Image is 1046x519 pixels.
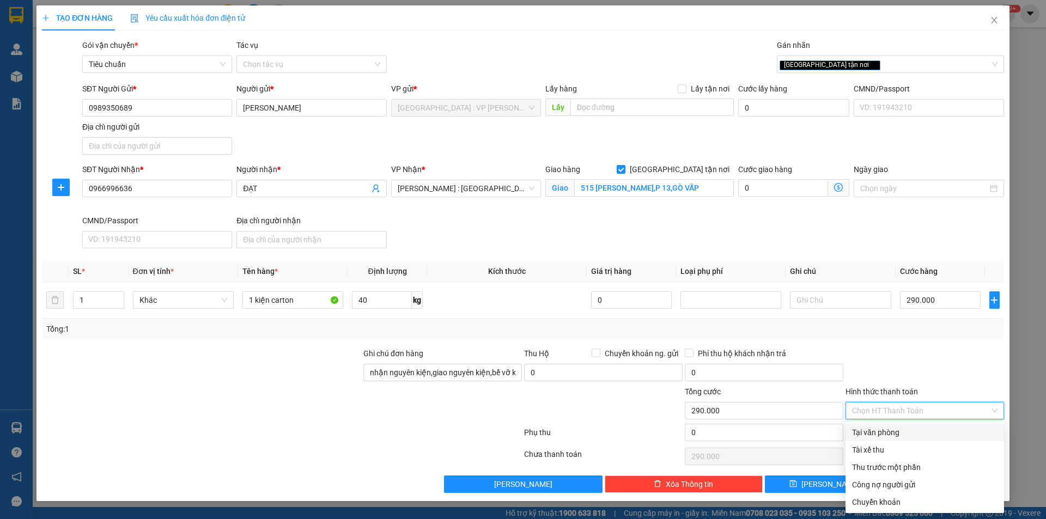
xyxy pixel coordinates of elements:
input: VD: Bàn, Ghế [242,291,343,309]
input: Ghi Chú [790,291,891,309]
th: Loại phụ phí [676,261,786,282]
div: Người gửi [236,83,386,95]
span: Ngày in phiếu: 11:20 ngày [69,22,220,33]
button: plus [52,179,70,196]
label: Hình thức thanh toán [846,387,918,396]
span: close [990,16,999,25]
span: close [871,62,876,68]
span: Lấy tận nơi [686,83,734,95]
span: delete [654,480,661,489]
span: SL [73,267,82,276]
span: dollar-circle [834,183,843,192]
img: icon [130,14,139,23]
input: Địa chỉ của người nhận [236,231,386,248]
span: Lấy [545,99,570,116]
button: save[PERSON_NAME] [765,475,883,493]
span: user-add [372,184,380,193]
span: [GEOGRAPHIC_DATA] tận nơi [625,163,734,175]
div: CMND/Passport [82,215,232,227]
span: [GEOGRAPHIC_DATA] tận nơi [780,60,880,70]
label: Ngày giao [854,165,888,174]
div: Phụ thu [523,426,684,445]
span: Đơn vị tính [133,267,174,276]
div: Thu trước một phần [852,461,998,473]
span: Hồ Chí Minh : Kho Quận 12 [398,180,534,197]
button: [PERSON_NAME] [444,475,603,493]
strong: PHIẾU DÁN LÊN HÀNG [72,5,216,20]
th: Ghi chú [786,261,895,282]
span: Tổng cước [685,387,721,396]
input: Ghi chú đơn hàng [363,364,522,381]
span: [PHONE_NUMBER] [4,37,83,56]
span: Định lượng [368,267,406,276]
div: Tài xế thu [852,444,998,456]
span: [PERSON_NAME] [494,478,552,490]
span: plus [990,296,999,304]
div: Người nhận [236,163,386,175]
span: Chuyển khoản ng. gửi [600,347,683,359]
label: Ghi chú đơn hàng [363,349,423,358]
input: Ngày giao [860,182,987,194]
span: Kích thước [488,267,526,276]
span: Tiêu chuẩn [89,56,226,72]
span: plus [53,183,69,192]
div: VP gửi [391,83,541,95]
div: SĐT Người Nhận [82,163,232,175]
div: SĐT Người Gửi [82,83,232,95]
div: Địa chỉ người nhận [236,215,386,227]
span: [PERSON_NAME] [801,478,860,490]
span: Giao [545,179,574,197]
span: Hà Nội : VP Hoàng Mai [398,100,534,116]
div: Công nợ người gửi [852,479,998,491]
label: Cước lấy hàng [738,84,787,93]
span: Lấy hàng [545,84,577,93]
button: delete [46,291,64,309]
span: Yêu cầu xuất hóa đơn điện tử [130,14,245,22]
button: Close [979,5,1009,36]
span: Khác [139,292,227,308]
span: VP Nhận [391,165,422,174]
input: Cước giao hàng [738,179,828,197]
label: Tác vụ [236,41,258,50]
span: Phí thu hộ khách nhận trả [694,347,790,359]
button: plus [989,291,1000,309]
div: Chuyển khoản [852,496,998,508]
label: Gán nhãn [777,41,810,50]
span: Cước hàng [900,267,938,276]
input: Giao tận nơi [574,179,734,197]
span: kg [412,291,423,309]
div: Tại văn phòng [852,426,998,438]
span: Giá trị hàng [591,267,631,276]
div: Chưa thanh toán [523,448,684,467]
div: Cước gửi hàng sẽ được ghi vào công nợ của người gửi [846,476,1004,493]
span: plus [42,14,50,22]
strong: CSKH: [30,37,58,46]
div: CMND/Passport [854,83,1004,95]
input: Dọc đường [570,99,734,116]
span: CÔNG TY TNHH CHUYỂN PHÁT NHANH BẢO AN [95,37,200,57]
div: Tổng: 1 [46,323,404,335]
span: Tên hàng [242,267,278,276]
span: Mã đơn: VPHM1409250001 [4,66,169,81]
span: Thu Hộ [524,349,549,358]
span: save [789,480,797,489]
span: Gói vận chuyển [82,41,138,50]
span: TẠO ĐƠN HÀNG [42,14,113,22]
span: Xóa Thông tin [666,478,713,490]
button: deleteXóa Thông tin [605,475,763,493]
input: 0 [591,291,672,309]
div: Địa chỉ người gửi [82,121,232,133]
input: Cước lấy hàng [738,99,849,117]
span: Giao hàng [545,165,580,174]
input: Địa chỉ của người gửi [82,137,232,155]
label: Cước giao hàng [738,165,792,174]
